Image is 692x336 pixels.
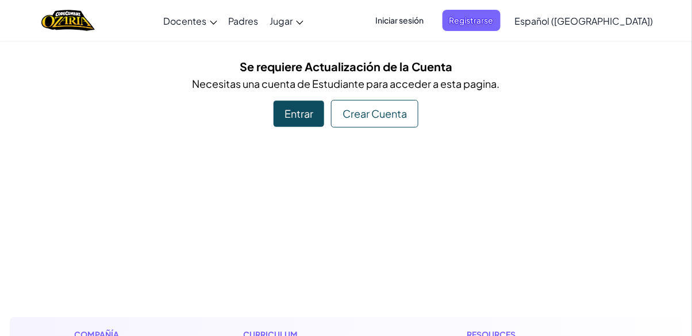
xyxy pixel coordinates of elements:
div: Crear Cuenta [331,100,418,128]
a: Ozaria by CodeCombat logo [41,9,95,32]
a: Español ([GEOGRAPHIC_DATA]) [509,5,659,36]
button: Iniciar sesión [369,10,431,31]
div: Entrar [274,101,324,127]
a: Docentes [158,5,223,36]
img: Home [41,9,95,32]
p: Necesitas una cuenta de Estudiante para acceder a esta pagina. [18,75,674,92]
button: Registrarse [443,10,501,31]
a: Padres [223,5,264,36]
span: Español ([GEOGRAPHIC_DATA]) [515,15,653,27]
h5: Se requiere Actualización de la Cuenta [18,57,674,75]
span: Docentes [164,15,207,27]
a: Jugar [264,5,309,36]
span: Jugar [270,15,293,27]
